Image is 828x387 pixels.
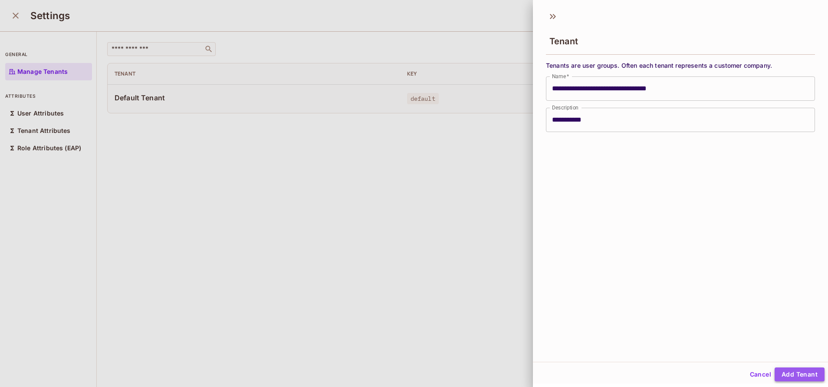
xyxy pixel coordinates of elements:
[549,36,578,46] span: Tenant
[775,367,825,381] button: Add Tenant
[552,104,578,111] label: Description
[546,61,815,69] span: Tenants are user groups. Often each tenant represents a customer company.
[552,73,569,80] label: Name
[746,367,775,381] button: Cancel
